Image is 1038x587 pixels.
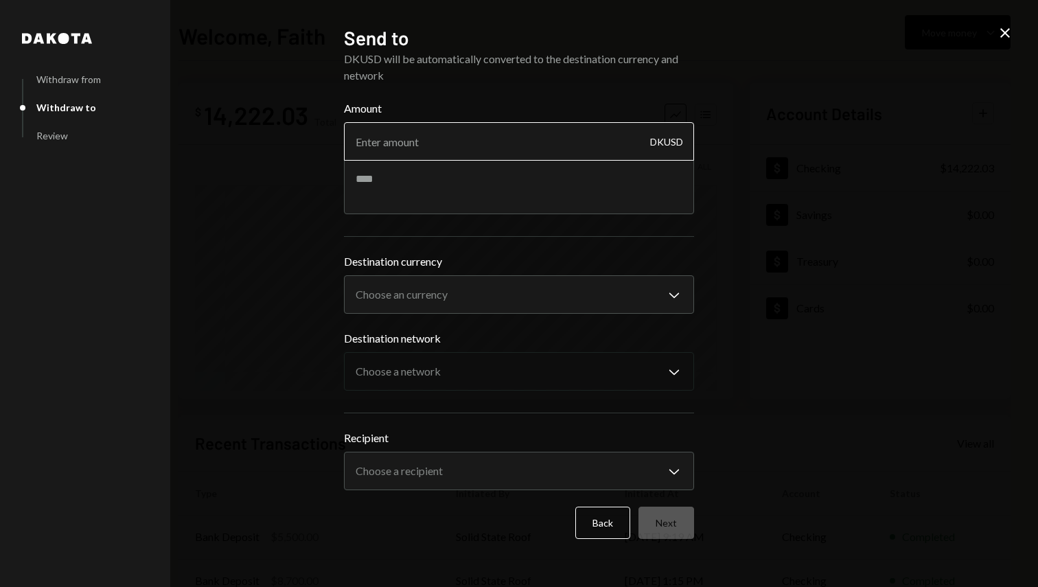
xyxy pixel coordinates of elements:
div: Withdraw from [36,73,101,85]
label: Recipient [344,430,694,446]
div: Review [36,130,68,141]
div: Withdraw to [36,102,96,113]
label: Destination currency [344,253,694,270]
div: DKUSD [650,122,683,161]
label: Destination network [344,330,694,347]
input: Enter amount [344,122,694,161]
button: Recipient [344,452,694,490]
h2: Send to [344,25,694,51]
button: Destination currency [344,275,694,314]
label: Amount [344,100,694,117]
button: Back [575,507,630,539]
div: DKUSD will be automatically converted to the destination currency and network [344,51,694,84]
button: Destination network [344,352,694,391]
